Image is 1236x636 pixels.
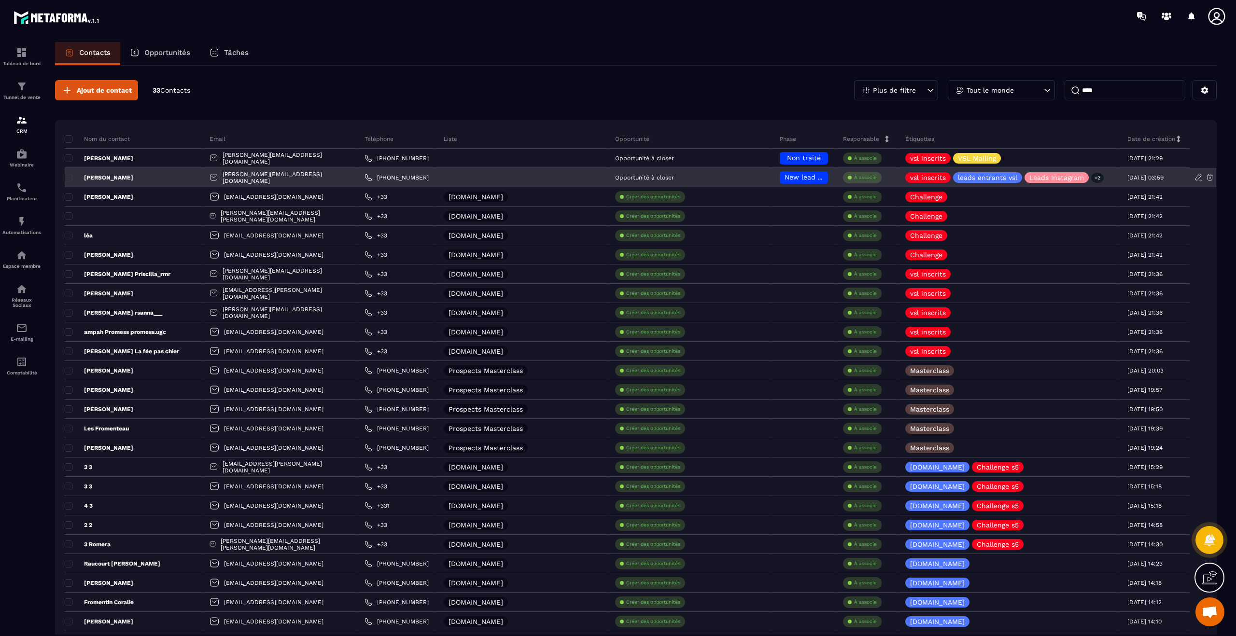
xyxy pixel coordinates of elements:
p: [PERSON_NAME] [65,367,133,374]
img: social-network [16,283,28,295]
p: [DOMAIN_NAME] [449,618,503,625]
p: 3 3 [65,463,92,471]
img: logo [14,9,100,26]
p: Nom du contact [65,135,130,143]
p: [DOMAIN_NAME] [449,560,503,567]
p: [DOMAIN_NAME] [449,580,503,586]
p: [DOMAIN_NAME] [449,599,503,606]
a: [PHONE_NUMBER] [365,560,429,567]
p: Réseaux Sociaux [2,297,41,308]
p: À associe [854,599,877,606]
a: +33 [365,540,387,548]
a: [PHONE_NUMBER] [365,405,429,413]
p: [DOMAIN_NAME] [910,483,965,490]
p: vsl inscrits [910,309,946,316]
p: Phase [780,135,796,143]
p: Créer des opportunités [626,271,680,277]
p: Challenge s5 [977,541,1019,548]
p: Créer des opportunités [626,580,680,586]
img: email [16,322,28,334]
a: +33 [365,483,387,490]
p: [DATE] 15:18 [1127,483,1162,490]
p: [DATE] 03:59 [1127,174,1164,181]
p: Email [210,135,225,143]
p: ampah Promess promess.ugc [65,328,166,336]
p: [DATE] 14:10 [1127,618,1162,625]
p: À associe [854,464,877,470]
a: social-networksocial-networkRéseaux Sociaux [2,276,41,315]
p: À associe [854,522,877,528]
p: Créer des opportunités [626,483,680,490]
img: scheduler [16,182,28,194]
p: [PERSON_NAME] [65,251,133,259]
p: Liste [444,135,457,143]
p: À associe [854,348,877,355]
a: +33 [365,193,387,201]
img: formation [16,114,28,126]
p: [DATE] 21:42 [1127,251,1163,258]
p: Créer des opportunités [626,541,680,548]
span: New lead à traiter 🔥 [785,173,856,181]
p: Créer des opportunités [626,194,680,200]
p: 33 [153,86,190,95]
p: vsl inscrits [910,290,946,297]
p: [DATE] 21:42 [1127,213,1163,220]
p: Créer des opportunités [626,329,680,335]
p: Tunnel de vente [2,95,41,100]
p: À associe [854,309,877,316]
p: Créer des opportunités [626,251,680,258]
p: Masterclass [910,387,949,393]
a: +33 [365,232,387,239]
a: +331 [365,502,390,510]
p: [DATE] 19:39 [1127,425,1163,432]
p: Webinaire [2,162,41,167]
a: +33 [365,270,387,278]
p: vsl inscrits [910,155,946,162]
p: À associe [854,618,877,625]
p: [DATE] 21:29 [1127,155,1163,162]
p: Créer des opportunités [626,232,680,239]
p: Opportunités [144,48,190,57]
p: [DATE] 21:36 [1127,271,1163,277]
p: [PERSON_NAME] [65,174,133,181]
p: Masterclass [910,367,949,374]
p: [DATE] 15:29 [1127,464,1163,470]
p: [DOMAIN_NAME] [910,560,965,567]
a: +33 [365,212,387,220]
a: +33 [365,328,387,336]
p: [DATE] 15:18 [1127,502,1162,509]
p: Créer des opportunités [626,502,680,509]
p: [DOMAIN_NAME] [449,464,503,470]
p: Challenge s5 [977,464,1019,470]
p: À associe [854,290,877,297]
p: Challenge [910,232,942,239]
p: +2 [1091,173,1104,183]
p: Prospects Masterclass [449,406,523,413]
p: [PERSON_NAME] [65,193,133,201]
p: [DOMAIN_NAME] [449,194,503,200]
p: [PERSON_NAME] [65,579,133,587]
p: Espace membre [2,263,41,269]
p: [DOMAIN_NAME] [910,502,965,509]
img: formation [16,47,28,58]
p: Prospects Masterclass [449,425,523,432]
a: [PHONE_NUMBER] [365,444,429,452]
a: +33 [365,309,387,317]
a: automationsautomationsWebinaire [2,141,41,175]
p: Créer des opportunités [626,618,680,625]
p: [DOMAIN_NAME] [910,599,965,606]
p: Tableau de bord [2,61,41,66]
a: emailemailE-mailing [2,315,41,349]
p: Opportunité à closer [615,174,674,181]
p: À associe [854,232,877,239]
p: [DATE] 19:57 [1127,387,1163,393]
p: E-mailing [2,336,41,342]
p: [DOMAIN_NAME] [910,580,965,586]
p: [DOMAIN_NAME] [449,522,503,528]
a: [PHONE_NUMBER] [365,598,429,606]
p: [PERSON_NAME] La fée pas chier [65,347,179,355]
p: [DOMAIN_NAME] [910,541,965,548]
p: Prospects Masterclass [449,444,523,451]
p: [DOMAIN_NAME] [449,502,503,509]
p: Créer des opportunités [626,367,680,374]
